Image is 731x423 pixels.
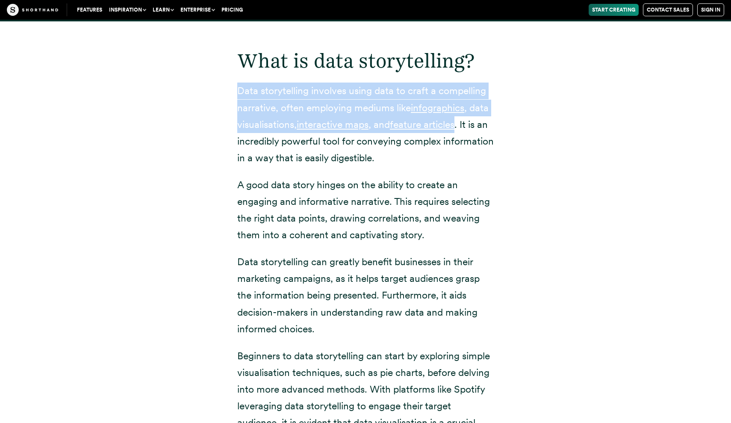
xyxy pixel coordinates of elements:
[390,118,454,130] a: feature articles
[218,4,246,16] a: Pricing
[237,254,494,337] p: Data storytelling can greatly benefit businesses in their marketing campaigns, as it helps target...
[697,3,724,16] a: Sign in
[297,118,368,130] a: interactive maps
[7,4,58,16] img: The Craft
[411,102,464,114] a: infographics
[589,4,639,16] a: Start Creating
[106,4,149,16] button: Inspiration
[237,177,494,243] p: A good data story hinges on the ability to create an engaging and informative narrative. This req...
[149,4,177,16] button: Learn
[237,83,494,166] p: Data storytelling involves using data to craft a compelling narrative, often employing mediums li...
[643,3,693,16] a: Contact Sales
[74,4,106,16] a: Features
[177,4,218,16] button: Enterprise
[237,49,494,72] h2: What is data storytelling?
